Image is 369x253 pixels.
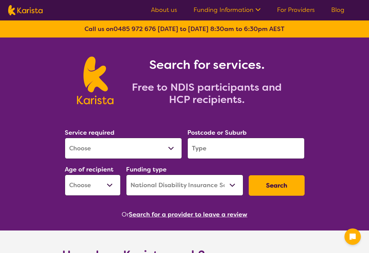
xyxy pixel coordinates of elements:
[194,6,261,14] a: Funding Information
[122,209,129,220] span: Or
[151,6,177,14] a: About us
[331,6,344,14] a: Blog
[122,57,292,73] h1: Search for services.
[113,25,156,33] a: 0485 972 676
[277,6,315,14] a: For Providers
[187,138,305,159] input: Type
[65,165,113,174] label: Age of recipient
[77,57,113,104] img: Karista logo
[249,175,305,196] button: Search
[122,81,292,106] h2: Free to NDIS participants and HCP recipients.
[8,5,43,15] img: Karista logo
[187,129,247,137] label: Postcode or Suburb
[129,209,247,220] button: Search for a provider to leave a review
[84,25,285,33] b: Call us on [DATE] to [DATE] 8:30am to 6:30pm AEST
[126,165,167,174] label: Funding type
[65,129,114,137] label: Service required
